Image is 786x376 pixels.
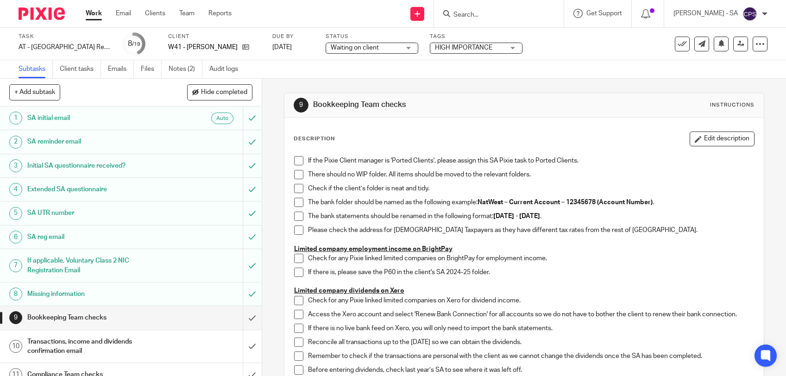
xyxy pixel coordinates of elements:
[9,340,22,353] div: 10
[27,287,165,301] h1: Missing information
[435,44,492,51] span: HIGH IMPORTANCE
[211,113,233,124] div: Auto
[9,112,22,125] div: 1
[201,89,247,96] span: Hide completed
[27,335,165,358] h1: Transactions, income and dividends confirmation email
[19,43,111,52] div: AT - SA Return - PE 05-04-2025
[586,10,622,17] span: Get Support
[19,7,65,20] img: Pixie
[308,184,754,193] p: Check if the client’s folder is neat and tidy.
[453,11,536,19] input: Search
[308,351,754,361] p: Remember to check if the transactions are personal with the client as we cannot change the divide...
[294,246,453,252] u: Limited company employment income on BrightPay
[86,9,102,18] a: Work
[294,135,335,143] p: Description
[308,212,754,221] p: The bank statements should be renamed in the following format: .
[9,288,22,301] div: 8
[294,98,308,113] div: 9
[128,38,140,49] div: 8
[272,33,314,40] label: Due by
[187,84,252,100] button: Hide completed
[331,44,379,51] span: Waiting on client
[9,159,22,172] div: 3
[27,311,165,325] h1: Bookkeeping Team checks
[141,60,162,78] a: Files
[308,226,754,235] p: Please check the address for [DEMOGRAPHIC_DATA] Taxpayers as they have different tax rates from t...
[326,33,418,40] label: Status
[19,60,53,78] a: Subtasks
[27,159,165,173] h1: Initial SA questionnaire received?
[132,42,140,47] small: /19
[9,207,22,220] div: 5
[308,310,754,319] p: Access the Xero account and select 'Renew Bank Connection' for all accounts so we do not have to ...
[308,268,754,277] p: If there is, please save the P60 in the client's SA 2024-25 folder.
[308,170,754,179] p: There should no WIP folder. All items should be moved to the relevant folders.
[313,100,544,110] h1: Bookkeeping Team checks
[9,84,60,100] button: + Add subtask
[208,9,232,18] a: Reports
[9,259,22,272] div: 7
[308,156,754,165] p: If the Pixie Client manager is 'Ported Clients', please assign this SA Pixie task to Ported Clients.
[27,230,165,244] h1: SA reg email
[673,9,738,18] p: [PERSON_NAME] - SA
[308,324,754,333] p: If there is no live bank feed on Xero, you will only need to import the bank statements.
[710,101,755,109] div: Instructions
[169,60,202,78] a: Notes (2)
[19,33,111,40] label: Task
[27,206,165,220] h1: SA UTR number
[168,43,238,52] p: W41 - [PERSON_NAME]
[9,136,22,149] div: 2
[308,254,754,263] p: Check for any Pixie linked limited companies on BrightPay for employment income.
[430,33,522,40] label: Tags
[60,60,101,78] a: Client tasks
[168,33,261,40] label: Client
[308,296,754,305] p: Check for any Pixie linked limited companies on Xero for dividend income.
[493,213,540,219] strong: [DATE] - [DATE]
[742,6,757,21] img: svg%3E
[294,288,404,294] u: Limited company dividends on Xero
[690,132,755,146] button: Edit description
[27,182,165,196] h1: Extended SA questionnaire
[116,9,131,18] a: Email
[9,231,22,244] div: 6
[27,135,165,149] h1: SA reminder email
[9,311,22,324] div: 9
[308,198,754,207] p: The bank folder should be named as the following example: .
[478,199,653,206] strong: NatWest – Current Account – 12345678 (Account Number)
[19,43,111,52] div: AT - [GEOGRAPHIC_DATA] Return - PE [DATE]
[27,254,165,277] h1: If applicable, Voluntary Class 2 NIC Registration Email
[308,338,754,347] p: Reconcile all transactions up to the [DATE] so we can obtain the dividends.
[179,9,195,18] a: Team
[272,44,292,50] span: [DATE]
[308,365,754,375] p: Before entering dividends, check last year’s SA to see where it was left off.
[145,9,165,18] a: Clients
[209,60,245,78] a: Audit logs
[9,183,22,196] div: 4
[27,111,165,125] h1: SA initial email
[108,60,134,78] a: Emails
